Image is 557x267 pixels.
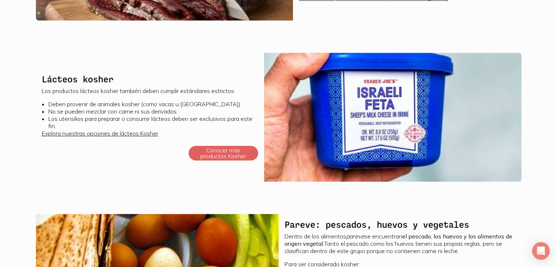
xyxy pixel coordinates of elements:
[285,233,516,255] p: Dentro de los alimentos se encuentran Tanto el pescado como los huevos tienen sus propias reglas,...
[346,233,364,240] i: pareve
[36,53,521,182] a: Lácteos kosherLos productos lácteos kosher también deben cumplir estándares estrictos:Deben prove...
[48,108,258,115] li: No se pueden mezclar con carne ni sus derivados.
[42,87,258,94] p: Los productos lácteos kosher también deben cumplir estándares estrictos:
[285,219,469,230] b: Pareve: pescados, huevos y vegetales
[42,74,114,84] b: Lácteos kosher
[532,242,550,260] div: Open Intercom Messenger
[189,146,258,160] button: Conocer más productos Kosher
[285,233,512,247] b: el pescado, los huevos y los alimentos de origen vegetal.
[42,130,158,137] a: Explora nuestras opciones de lácteos Kosher
[48,100,258,108] li: Deben provenir de animales kosher (como vacas u [GEOGRAPHIC_DATA])
[48,115,258,130] li: Los utensilios para preparar o consumir lácteos deben ser exclusivos para este fin.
